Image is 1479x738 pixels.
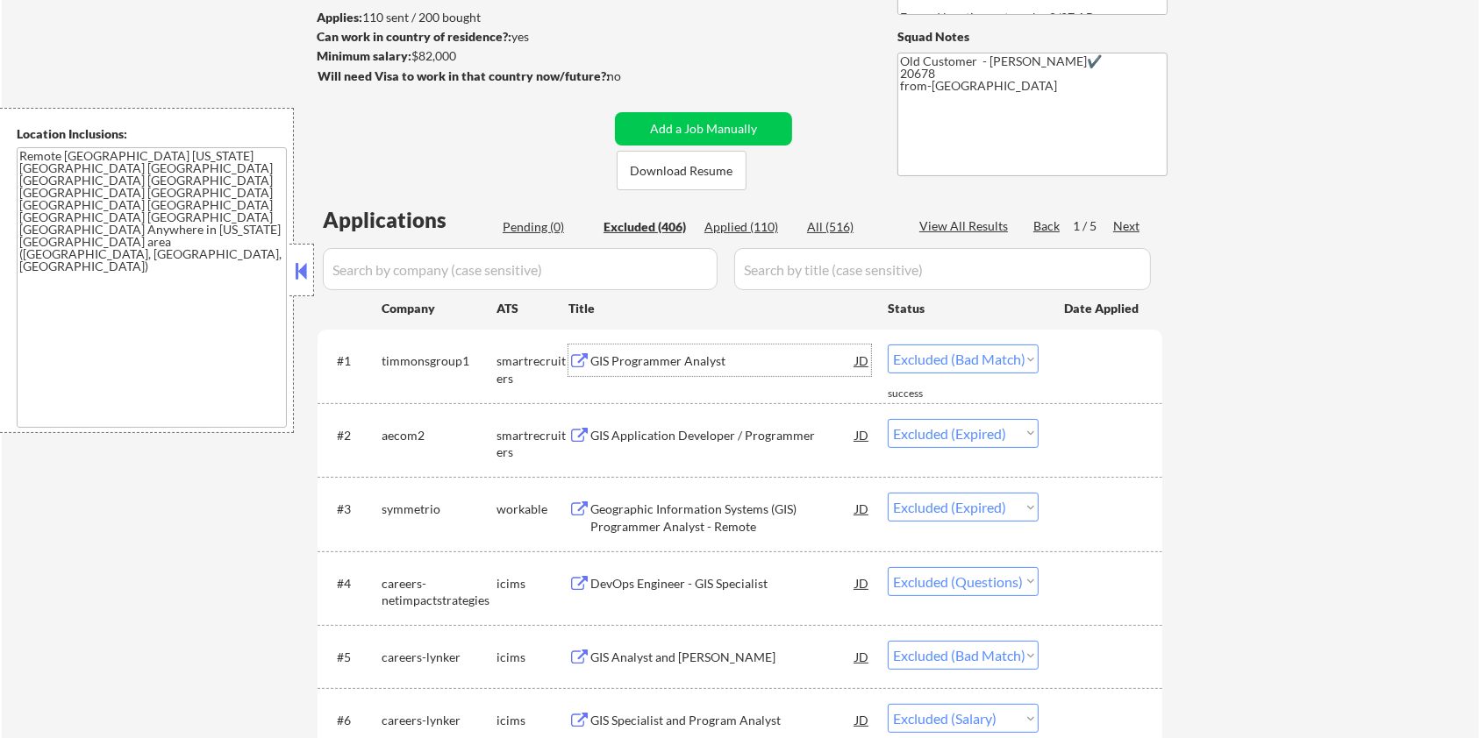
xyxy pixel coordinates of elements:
div: #5 [337,649,368,666]
div: All (516) [807,218,895,236]
div: Applications [323,209,497,231]
div: no [607,67,657,85]
div: success [888,387,958,401]
strong: Can work in country of residence?: [317,29,511,44]
div: Company [382,300,497,317]
div: JD [854,567,871,599]
div: icims [497,649,568,666]
div: Date Applied [1064,300,1141,317]
div: timmonsgroup1 [382,352,497,370]
div: #1 [337,352,368,370]
div: GIS Programmer Analyst [590,352,855,370]
div: $82,000 [317,47,609,65]
div: yes [317,28,604,46]
div: GIS Specialist and Program Analyst [590,712,855,729]
div: symmetrio [382,500,497,518]
div: Location Inclusions: [17,125,287,143]
div: JD [854,419,871,451]
div: GIS Analyst and [PERSON_NAME] [590,649,855,666]
div: #6 [337,712,368,729]
div: JD [854,704,871,735]
div: Squad Notes [897,28,1168,46]
div: icims [497,575,568,593]
div: icims [497,712,568,729]
div: smartrecruiters [497,352,568,387]
strong: Applies: [317,10,362,25]
div: ATS [497,300,568,317]
div: DevOps Engineer - GIS Specialist [590,575,855,593]
div: Applied (110) [704,218,792,236]
input: Search by title (case sensitive) [734,248,1151,290]
div: JD [854,493,871,524]
input: Search by company (case sensitive) [323,248,718,290]
div: Excluded (406) [604,218,691,236]
div: Title [568,300,871,317]
div: #3 [337,500,368,518]
div: smartrecruiters [497,427,568,461]
div: View All Results [919,217,1013,235]
div: JD [854,344,871,376]
div: Back [1033,217,1061,235]
div: careers-lynker [382,649,497,666]
div: Pending (0) [503,218,590,236]
div: aecom2 [382,427,497,444]
div: Geographic Information Systems (GIS) Programmer Analyst - Remote [590,500,855,535]
div: Status [888,292,1039,323]
button: Add a Job Manually [615,112,792,145]
button: Download Resume [617,151,747,190]
div: 1 / 5 [1073,217,1113,235]
div: 110 sent / 200 bought [317,9,609,26]
div: workable [497,500,568,518]
div: #2 [337,427,368,444]
div: JD [854,641,871,672]
strong: Will need Visa to work in that country now/future?: [318,68,610,83]
div: careers-netimpactstrategies [382,575,497,609]
div: careers-lynker [382,712,497,729]
div: #4 [337,575,368,593]
strong: Minimum salary: [317,48,411,63]
div: Next [1113,217,1141,235]
div: GIS Application Developer / Programmer [590,427,855,444]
